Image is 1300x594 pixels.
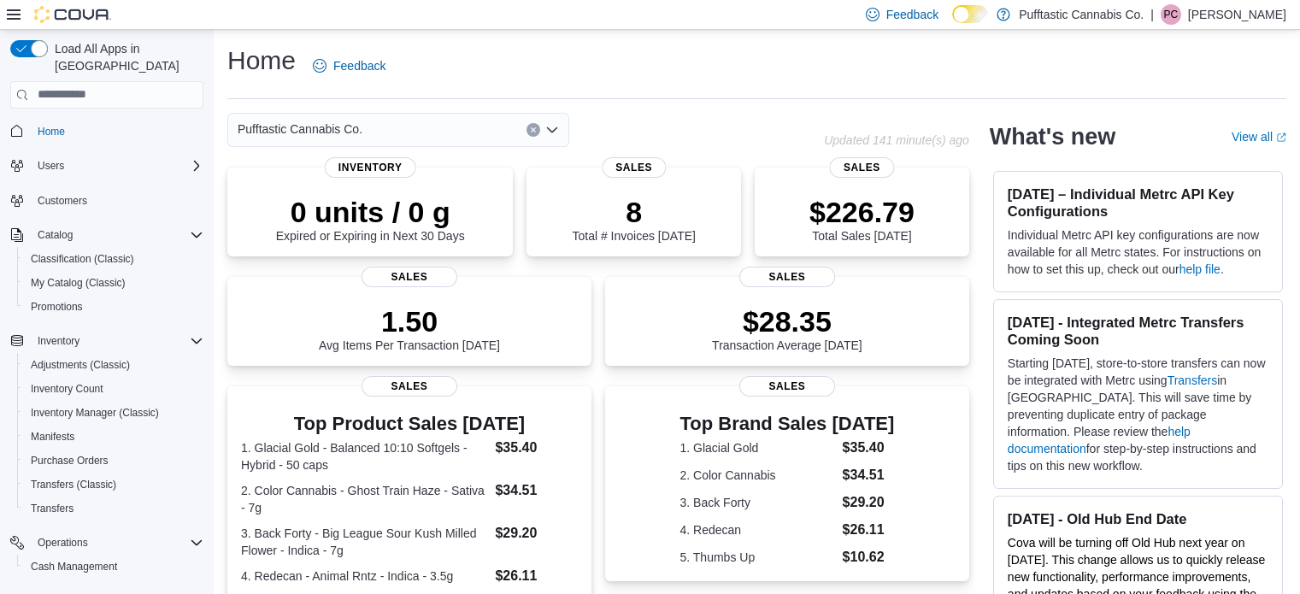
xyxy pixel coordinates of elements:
button: Transfers (Classic) [17,473,210,497]
dt: 3. Back Forty [680,494,836,511]
span: Customers [38,194,87,208]
span: Transfers [31,502,74,515]
span: Dark Mode [952,23,953,24]
h3: Top Brand Sales [DATE] [680,414,895,434]
button: Classification (Classic) [17,247,210,271]
dd: $29.20 [495,523,577,544]
span: Sales [602,157,666,178]
span: Sales [830,157,894,178]
span: Inventory [38,334,79,348]
p: Pufftastic Cannabis Co. [1019,4,1144,25]
span: My Catalog (Classic) [24,273,203,293]
button: My Catalog (Classic) [17,271,210,295]
h3: [DATE] – Individual Metrc API Key Configurations [1008,185,1268,220]
span: Users [31,156,203,176]
p: Individual Metrc API key configurations are now available for all Metrc states. For instructions ... [1008,226,1268,278]
h3: Top Product Sales [DATE] [241,414,578,434]
a: Purchase Orders [24,450,115,471]
a: Manifests [24,426,81,447]
a: Feedback [306,49,392,83]
span: Sales [739,376,835,397]
span: Classification (Classic) [24,249,203,269]
span: Cash Management [24,556,203,577]
dt: 1. Glacial Gold [680,439,836,456]
a: Classification (Classic) [24,249,141,269]
span: Home [31,121,203,142]
button: Operations [31,532,95,553]
button: Users [3,154,210,178]
button: Operations [3,531,210,555]
dt: 4. Redecan [680,521,836,538]
dt: 4. Redecan - Animal Rntz - Indica - 3.5g [241,568,488,585]
dt: 2. Color Cannabis [680,467,836,484]
span: Manifests [31,430,74,444]
dt: 5. Thumbs Up [680,549,836,566]
span: Users [38,159,64,173]
span: Classification (Classic) [31,252,134,266]
a: Home [31,121,72,142]
dd: $35.40 [495,438,577,458]
span: Feedback [886,6,938,23]
p: Updated 141 minute(s) ago [824,133,969,147]
button: Open list of options [545,123,559,137]
span: Sales [362,376,457,397]
button: Inventory Count [17,377,210,401]
p: 0 units / 0 g [276,195,465,229]
dt: 3. Back Forty - Big League Sour Kush Milled Flower - Indica - 7g [241,525,488,559]
p: 1.50 [319,304,500,338]
button: Inventory Manager (Classic) [17,401,210,425]
a: Transfers (Classic) [24,474,123,495]
div: Transaction Average [DATE] [712,304,862,352]
button: Transfers [17,497,210,520]
a: Inventory Count [24,379,110,399]
a: Inventory Manager (Classic) [24,403,166,423]
p: $226.79 [809,195,915,229]
span: Load All Apps in [GEOGRAPHIC_DATA] [48,40,203,74]
dd: $10.62 [843,547,895,568]
span: Home [38,125,65,138]
span: Inventory Manager (Classic) [24,403,203,423]
div: Expired or Expiring in Next 30 Days [276,195,465,243]
span: Customers [31,190,203,211]
button: Inventory [3,329,210,353]
dd: $26.11 [843,520,895,540]
div: Total Sales [DATE] [809,195,915,243]
span: Operations [31,532,203,553]
dd: $34.51 [843,465,895,485]
span: Inventory Manager (Classic) [31,406,159,420]
h1: Home [227,44,296,78]
span: Purchase Orders [24,450,203,471]
div: Preeya Chauhan [1161,4,1181,25]
input: Dark Mode [952,5,988,23]
p: $28.35 [712,304,862,338]
a: help file [1179,262,1221,276]
span: Manifests [24,426,203,447]
dd: $26.11 [495,566,577,586]
button: Cash Management [17,555,210,579]
a: View allExternal link [1232,130,1286,144]
button: Users [31,156,71,176]
dt: 2. Color Cannabis - Ghost Train Haze - Sativa - 7g [241,482,488,516]
svg: External link [1276,132,1286,143]
a: Cash Management [24,556,124,577]
span: Inventory Count [31,382,103,396]
button: Inventory [31,331,86,351]
p: 8 [572,195,695,229]
span: Inventory Count [24,379,203,399]
span: Inventory [325,157,416,178]
dt: 1. Glacial Gold - Balanced 10:10 Softgels - Hybrid - 50 caps [241,439,488,473]
a: help documentation [1008,425,1191,456]
button: Home [3,119,210,144]
p: [PERSON_NAME] [1188,4,1286,25]
span: Sales [362,267,457,287]
span: Purchase Orders [31,454,109,468]
span: Catalog [31,225,203,245]
span: Promotions [24,297,203,317]
dd: $29.20 [843,492,895,513]
button: Adjustments (Classic) [17,353,210,377]
span: Adjustments (Classic) [31,358,130,372]
a: Transfers [1168,373,1218,387]
span: Feedback [333,57,385,74]
button: Purchase Orders [17,449,210,473]
div: Avg Items Per Transaction [DATE] [319,304,500,352]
